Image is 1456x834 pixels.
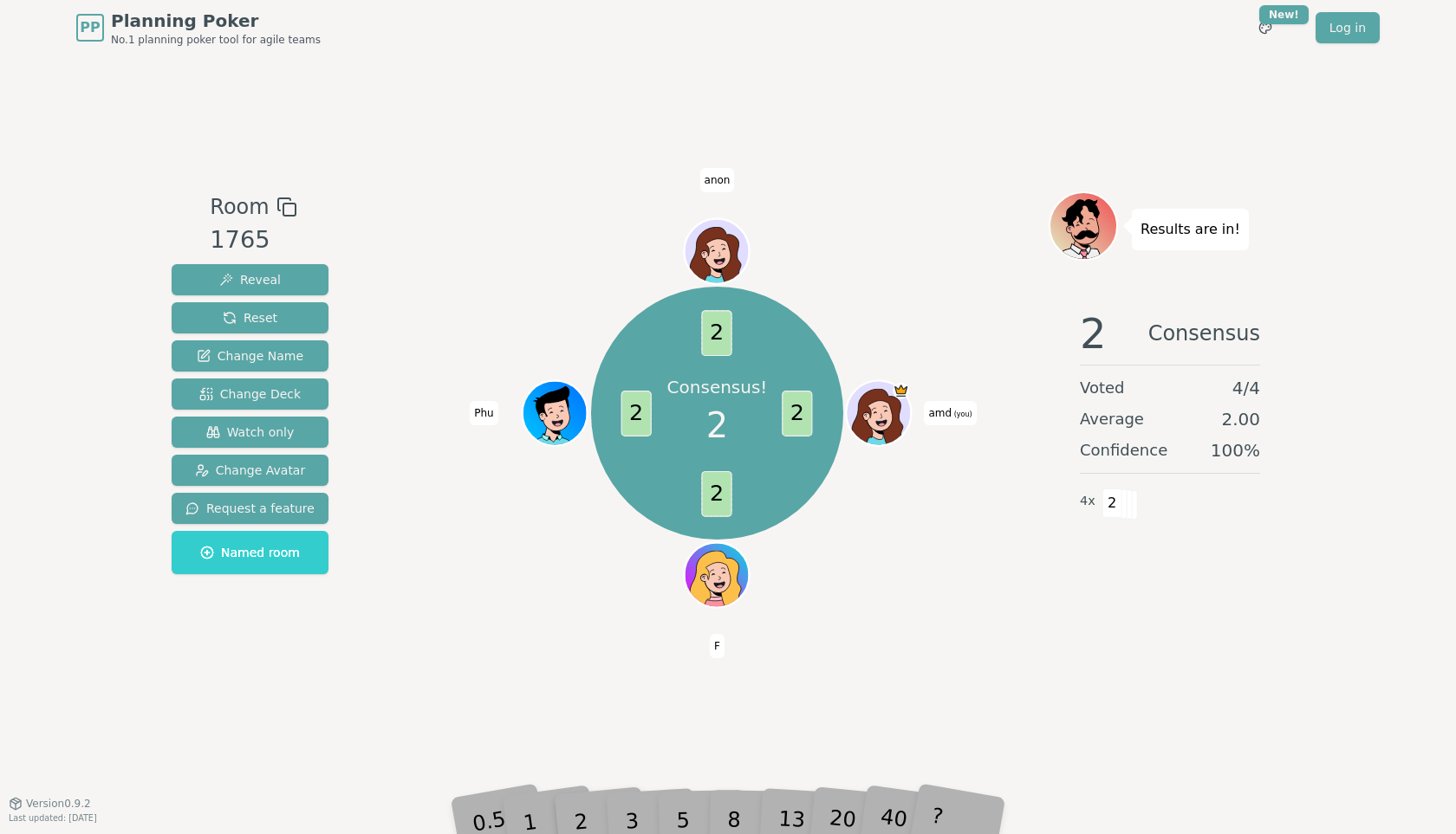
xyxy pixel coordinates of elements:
[621,391,652,436] span: 2
[9,797,91,811] button: Version0.9.2
[1211,438,1260,462] span: 100 %
[200,544,300,561] span: Named room
[185,500,315,517] span: Request a feature
[197,347,303,365] span: Change Name
[172,378,328,410] button: Change Deck
[195,462,306,479] span: Change Avatar
[1080,407,1144,431] span: Average
[1141,217,1240,242] p: Results are in!
[1080,313,1107,354] span: 2
[1250,12,1281,43] button: New!
[172,264,328,295] button: Reveal
[1259,5,1309,24] div: New!
[783,391,813,436] span: 2
[219,271,281,288] span: Reveal
[172,417,328,448] button: Watch only
[80,17,100,38] span: PP
[702,310,732,356] span: 2
[210,191,269,223] span: Room
[894,383,910,399] span: amd is the host
[206,423,295,441] span: Watch only
[1148,313,1260,354] span: Consensus
[1232,376,1260,400] span: 4 / 4
[1080,438,1167,462] span: Confidence
[172,340,328,372] button: Change Name
[700,168,735,192] span: Click to change your name
[26,797,91,811] span: Version 0.9.2
[199,385,301,403] span: Change Deck
[706,399,728,451] span: 2
[1221,407,1260,431] span: 2.00
[702,471,732,517] span: 2
[1102,488,1122,518] span: 2
[666,375,767,399] p: Consensus!
[1080,492,1095,511] span: 4 x
[76,9,321,47] a: PPPlanning PokerNo.1 planning poker tool for agile teams
[111,9,321,33] span: Planning Poker
[952,411,972,418] span: (you)
[223,309,277,326] span: Reset
[470,401,497,425] span: Click to change your name
[111,33,321,47] span: No.1 planning poker tool for agile teams
[172,493,328,524] button: Request a feature
[924,401,976,425] span: Click to change your name
[172,531,328,574] button: Named room
[710,634,725,658] span: Click to change your name
[172,302,328,333] button: Reset
[210,223,296,258] div: 1765
[848,383,909,444] button: Click to change your avatar
[1316,12,1380,43] a: Log in
[9,813,97,823] span: Last updated: [DATE]
[172,455,328,486] button: Change Avatar
[1080,376,1125,400] span: Voted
